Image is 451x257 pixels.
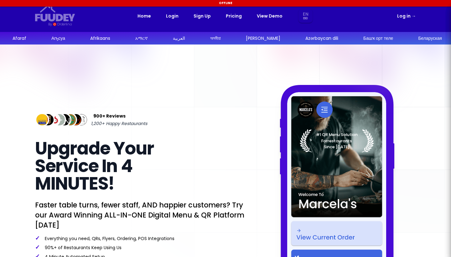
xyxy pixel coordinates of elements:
[91,120,147,127] span: 1,200+ Happy Restaurants
[52,113,66,127] img: Review Img
[35,113,49,127] img: Review Img
[166,12,179,20] a: Login
[194,12,211,20] a: Sign Up
[51,35,65,42] div: Аҧсуа
[41,113,55,127] img: Review Img
[412,13,416,19] span: →
[35,243,40,251] span: ✓
[363,35,393,42] div: Башҡорт теле
[35,136,154,196] span: Upgrade Your Service In 4 MINUTES!
[57,22,72,27] div: Orderlina
[300,129,374,152] img: Laurel
[35,5,75,22] svg: {/* Added fill="currentColor" here */} {/* This rectangle defines the background. Its explicit fi...
[93,112,126,120] span: 900+ Reviews
[137,12,151,20] a: Home
[305,35,338,42] div: Azərbaycan dili
[418,35,442,42] div: Беларуская
[48,22,52,27] div: By
[74,113,88,127] img: Review Img
[63,113,77,127] img: Review Img
[46,113,60,127] img: Review Img
[35,200,246,230] p: Faster table turns, fewer staff, AND happier customers? Try our Award Winning ALL-IN-ONE Digital ...
[13,35,26,42] div: Afaraf
[1,1,450,5] div: Offline
[35,235,246,242] p: Everything you need, QRs, Flyers, Ordering, POS Integrations
[257,12,283,20] a: View Demo
[173,35,185,42] div: العربية
[58,113,72,127] img: Review Img
[35,244,246,251] p: 90%+ of Restaurants Keep Using Us
[210,35,221,42] div: অসমীয়া
[69,113,83,127] img: Review Img
[90,35,110,42] div: Afrikaans
[35,234,40,242] span: ✓
[246,35,280,42] div: [PERSON_NAME]
[397,12,416,20] a: Log in
[135,35,148,42] div: አማርኛ
[226,12,242,20] a: Pricing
